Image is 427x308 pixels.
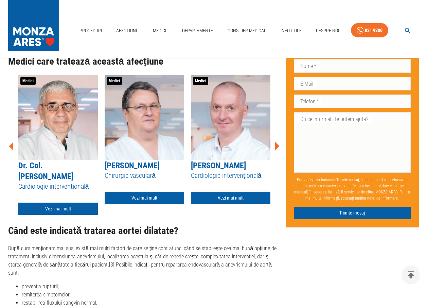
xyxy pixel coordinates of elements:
[22,283,280,291] li: prevenția rupturii;
[18,75,98,160] img: Dr. Col. Ionel Droc
[105,161,160,170] a: [PERSON_NAME]
[402,266,420,284] button: delete
[191,171,270,180] h5: Cardiologie intervențională
[113,24,140,38] a: Afecțiuni
[351,23,388,38] a: 031 9300
[22,291,280,299] li: remiterea simptomelor;
[149,24,171,38] a: Medici
[8,225,280,236] h2: Când este indicată tratarea aortei dilatate?
[191,161,246,170] a: [PERSON_NAME]
[107,77,122,85] span: Medici
[365,26,382,35] div: 031 9300
[22,299,280,307] li: restabilirea fluxului sangvin normal;
[18,203,98,215] a: Vezi mai mult
[278,24,304,38] a: Info Utile
[8,56,280,67] h2: Medici care tratează această afecțiune
[225,24,269,38] a: Consilier Medical
[20,77,36,85] span: Medici
[105,192,184,204] a: Vezi mai mult
[193,77,208,85] span: Medici
[179,24,216,38] a: Departamente
[18,182,98,191] h5: Cardiologie intervențională
[336,177,359,182] b: Trimite mesaj
[294,174,411,204] p: Prin apăsarea butonului , sunt de acord cu prelucrarea datelor mele cu caracter personal (ce pot ...
[105,171,184,180] h5: Chirurgie vasculară
[8,244,280,277] p: După cum menționam mai sus, există mai mulți factori de care se ține cont atunci când se stabileș...
[18,161,73,181] a: Dr. Col. [PERSON_NAME]
[313,24,342,38] a: Despre Noi
[77,24,105,38] a: Proceduri
[294,207,411,219] button: Trimite mesaj
[191,192,270,204] a: Vezi mai mult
